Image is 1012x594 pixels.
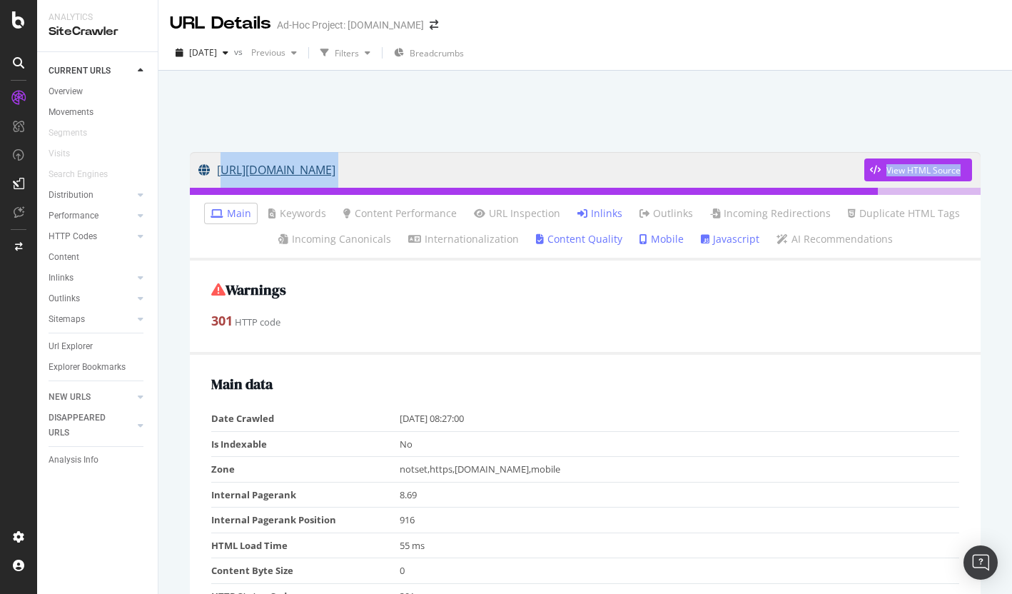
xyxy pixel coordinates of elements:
a: Search Engines [49,167,122,182]
h2: Main data [211,376,959,392]
div: CURRENT URLS [49,64,111,79]
a: Incoming Canonicals [278,232,391,246]
a: Main [211,206,251,221]
td: 0 [400,558,959,584]
a: Analysis Info [49,453,148,468]
div: NEW URLS [49,390,91,405]
a: Movements [49,105,148,120]
div: Overview [49,84,83,99]
div: Url Explorer [49,339,93,354]
a: Internationalization [408,232,519,246]
a: Sitemaps [49,312,133,327]
span: Breadcrumbs [410,47,464,59]
span: Previous [246,46,285,59]
div: Inlinks [49,271,74,286]
div: Segments [49,126,87,141]
div: Sitemaps [49,312,85,327]
div: HTTP code [211,312,959,331]
a: Inlinks [49,271,133,286]
a: URL Inspection [474,206,560,221]
td: 916 [400,508,959,533]
a: NEW URLS [49,390,133,405]
a: DISAPPEARED URLS [49,411,133,441]
td: notset,https,[DOMAIN_NAME],mobile [400,457,959,483]
div: Ad-Hoc Project: [DOMAIN_NAME] [277,18,424,32]
a: Outlinks [639,206,693,221]
a: Javascript [701,232,759,246]
div: DISAPPEARED URLS [49,411,121,441]
a: Distribution [49,188,133,203]
a: Performance [49,208,133,223]
strong: 301 [211,312,233,329]
a: CURRENT URLS [49,64,133,79]
a: Content Quality [536,232,622,246]
a: Inlinks [577,206,622,221]
a: HTTP Codes [49,229,133,244]
a: Mobile [639,232,684,246]
td: HTML Load Time [211,533,400,558]
div: Search Engines [49,167,108,182]
div: Outlinks [49,291,80,306]
div: Analytics [49,11,146,24]
button: [DATE] [170,41,234,64]
h2: Warnings [211,282,959,298]
button: View HTML Source [864,158,972,181]
a: Overview [49,84,148,99]
div: Content [49,250,79,265]
a: Content Performance [343,206,457,221]
td: 8.69 [400,482,959,508]
div: View HTML Source [886,164,961,176]
td: Content Byte Size [211,558,400,584]
div: HTTP Codes [49,229,97,244]
td: [DATE] 08:27:00 [400,406,959,431]
div: Visits [49,146,70,161]
div: SiteCrawler [49,24,146,40]
span: vs [234,46,246,58]
a: Url Explorer [49,339,148,354]
td: Zone [211,457,400,483]
span: 2025 Sep. 22nd [189,46,217,59]
td: Date Crawled [211,406,400,431]
td: Internal Pagerank Position [211,508,400,533]
div: URL Details [170,11,271,36]
a: Keywords [268,206,326,221]
a: Outlinks [49,291,133,306]
td: No [400,431,959,457]
a: Content [49,250,148,265]
td: Internal Pagerank [211,482,400,508]
button: Breadcrumbs [388,41,470,64]
div: Distribution [49,188,93,203]
div: arrow-right-arrow-left [430,20,438,30]
div: Movements [49,105,93,120]
div: Filters [335,47,359,59]
div: Open Intercom Messenger [963,545,998,580]
a: Duplicate HTML Tags [848,206,960,221]
a: Segments [49,126,101,141]
button: Filters [315,41,376,64]
a: Visits [49,146,84,161]
button: Previous [246,41,303,64]
a: Explorer Bookmarks [49,360,148,375]
div: Performance [49,208,98,223]
a: Incoming Redirections [710,206,831,221]
a: AI Recommendations [776,232,893,246]
div: Explorer Bookmarks [49,360,126,375]
td: Is Indexable [211,431,400,457]
div: Analysis Info [49,453,98,468]
td: 55 ms [400,533,959,558]
a: [URL][DOMAIN_NAME] [198,152,864,188]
